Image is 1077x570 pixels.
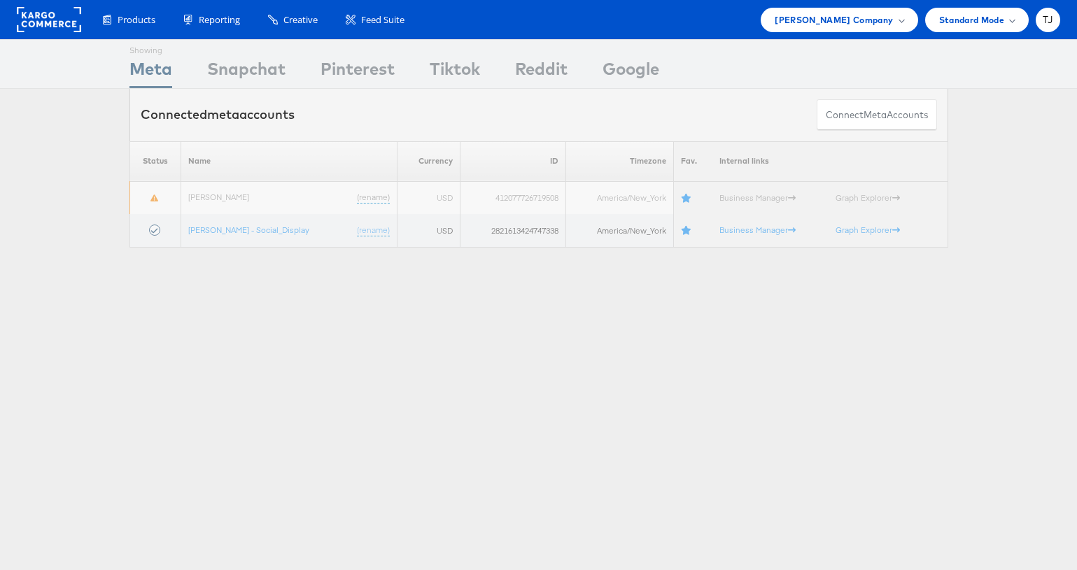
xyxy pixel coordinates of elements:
th: ID [460,141,565,181]
a: Graph Explorer [836,192,900,203]
span: Standard Mode [939,13,1004,27]
a: [PERSON_NAME] - Social_Display [188,225,309,235]
div: Pinterest [321,57,395,88]
th: Timezone [565,141,673,181]
a: Graph Explorer [836,225,900,235]
td: America/New_York [565,214,673,247]
span: Creative [283,13,318,27]
td: America/New_York [565,181,673,214]
div: Snapchat [207,57,286,88]
span: Products [118,13,155,27]
a: (rename) [357,192,390,204]
span: Feed Suite [361,13,404,27]
td: USD [397,214,460,247]
div: Google [603,57,659,88]
th: Name [181,141,397,181]
button: ConnectmetaAccounts [817,99,937,131]
a: Business Manager [719,225,796,235]
a: [PERSON_NAME] [188,192,249,202]
div: Showing [129,40,172,57]
a: Business Manager [719,192,796,203]
div: Meta [129,57,172,88]
span: Reporting [199,13,240,27]
div: Tiktok [430,57,480,88]
span: meta [864,108,887,122]
th: Status [129,141,181,181]
td: 2821613424747338 [460,214,565,247]
span: [PERSON_NAME] Company [775,13,893,27]
span: TJ [1043,15,1053,24]
a: (rename) [357,225,390,236]
th: Currency [397,141,460,181]
div: Connected accounts [141,106,295,124]
span: meta [207,106,239,122]
td: 412077726719508 [460,181,565,214]
td: USD [397,181,460,214]
div: Reddit [515,57,568,88]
